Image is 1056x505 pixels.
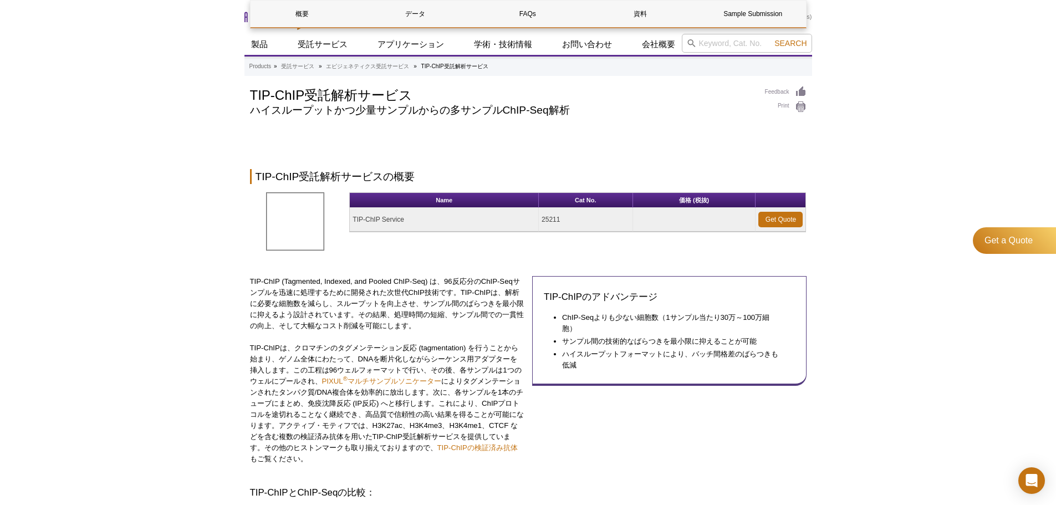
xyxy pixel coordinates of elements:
[291,34,354,55] a: 受託サービス
[414,63,417,69] li: »
[326,62,409,72] a: エピジェネティクス受託サービス
[562,349,784,371] li: ハイスループットフォーマットにより、バッチ間格差のばらつきも低減
[555,34,619,55] a: お問い合わせ
[771,38,810,48] button: Search
[635,34,682,55] a: 会社概要
[343,375,348,382] sup: ®
[250,486,807,499] h3: TIP-ChIPとChIP-Seqの比較：
[421,63,488,69] li: TIP-ChIP受託解析サービス
[758,212,803,227] a: Get Quote
[371,34,451,55] a: アプリケーション
[765,86,807,98] a: Feedback
[467,34,539,55] a: 学術・技術情報
[350,208,539,232] td: TIP-ChIP Service
[319,63,322,69] li: »
[562,336,784,347] li: サンプル間の技術的なばらつきを最小限に抑えることが可能
[1018,467,1045,494] div: Open Intercom Messenger
[539,208,633,232] td: 25211
[539,193,633,208] th: Cat No.
[322,377,441,385] a: PIXUL®マルチサンプルソニケーター
[701,1,805,27] a: Sample Submission
[244,34,274,55] a: 製品
[682,34,812,53] input: Keyword, Cat. No.
[765,101,807,113] a: Print
[476,1,580,27] a: FAQs
[774,39,807,48] span: Search
[250,343,524,465] p: TIP-ChIPは、クロマチンのタグメンテーション反応 (tagmentation) を行うことから始まり、ゲノム全体にわたって、DNAを断片化しながらシーケンス用アダプターを挿入します。この工...
[588,1,692,27] a: 資料
[250,105,754,115] h2: ハイスループットかつ少量サンプルからの多サンプルChIP-Seq解析
[973,227,1056,254] a: Get a Quote
[562,312,784,334] li: ChIP-Seqよりも少ない細胞数（1サンプル当たり30万～100万細胞）
[250,276,524,331] p: TIP-ChIP (Tagmented, Indexed, and Pooled ChIP-Seq) は、96反応分のChIP-Seqサンプルを迅速に処理するために開発された次世代ChIP技術で...
[544,290,795,304] h3: TIP-ChIPのアドバンテージ
[250,169,807,184] h2: TIP-ChIP受託解析サービスの概要
[363,1,467,27] a: データ
[437,443,518,452] a: TIP-ChIPの検証済み抗体
[251,1,355,27] a: 概要
[266,192,324,251] img: TIP-ChIP Service
[249,62,271,72] a: Products
[250,86,754,103] h1: TIP-ChIP受託解析サービス
[633,193,756,208] th: 価格 (税抜)
[274,63,277,69] li: »
[281,62,314,72] a: 受託サービス
[350,193,539,208] th: Name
